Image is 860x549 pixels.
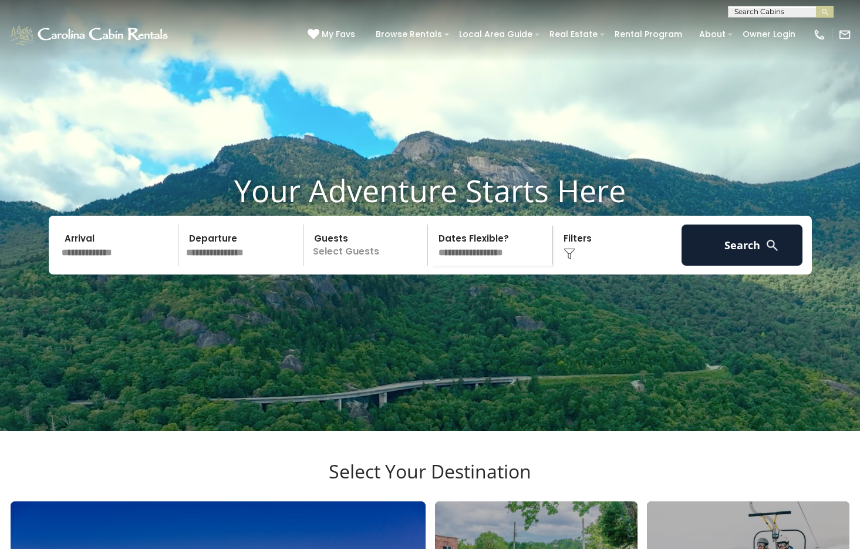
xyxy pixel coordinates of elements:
img: search-regular-white.png [765,238,780,253]
a: Local Area Guide [453,25,538,43]
a: My Favs [308,28,358,41]
a: Rental Program [609,25,688,43]
img: mail-regular-white.png [838,28,851,41]
a: About [693,25,731,43]
img: White-1-1-2.png [9,23,171,46]
a: Real Estate [544,25,603,43]
button: Search [682,225,803,266]
img: filter--v1.png [564,248,575,260]
a: Browse Rentals [370,25,448,43]
img: phone-regular-white.png [813,28,826,41]
h3: Select Your Destination [9,460,851,501]
p: Select Guests [307,225,428,266]
span: My Favs [322,28,355,41]
a: Owner Login [737,25,801,43]
h1: Your Adventure Starts Here [9,172,851,209]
